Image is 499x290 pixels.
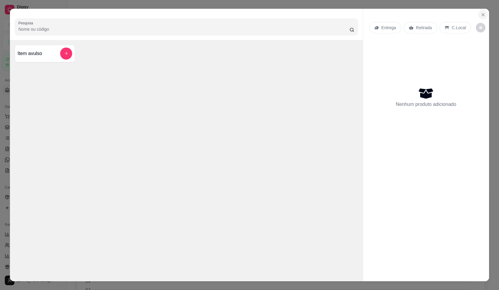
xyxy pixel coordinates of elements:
input: Pesquisa [18,26,350,32]
h4: Item avulso [17,50,42,57]
p: Retirada [416,25,432,31]
p: C.Local [452,25,466,31]
button: add-separate-item [60,48,72,60]
button: decrease-product-quantity [476,23,485,32]
p: Nenhum produto adicionado [396,101,456,108]
p: Entrega [381,25,396,31]
button: Close [478,10,488,20]
label: Pesquisa [18,20,35,26]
